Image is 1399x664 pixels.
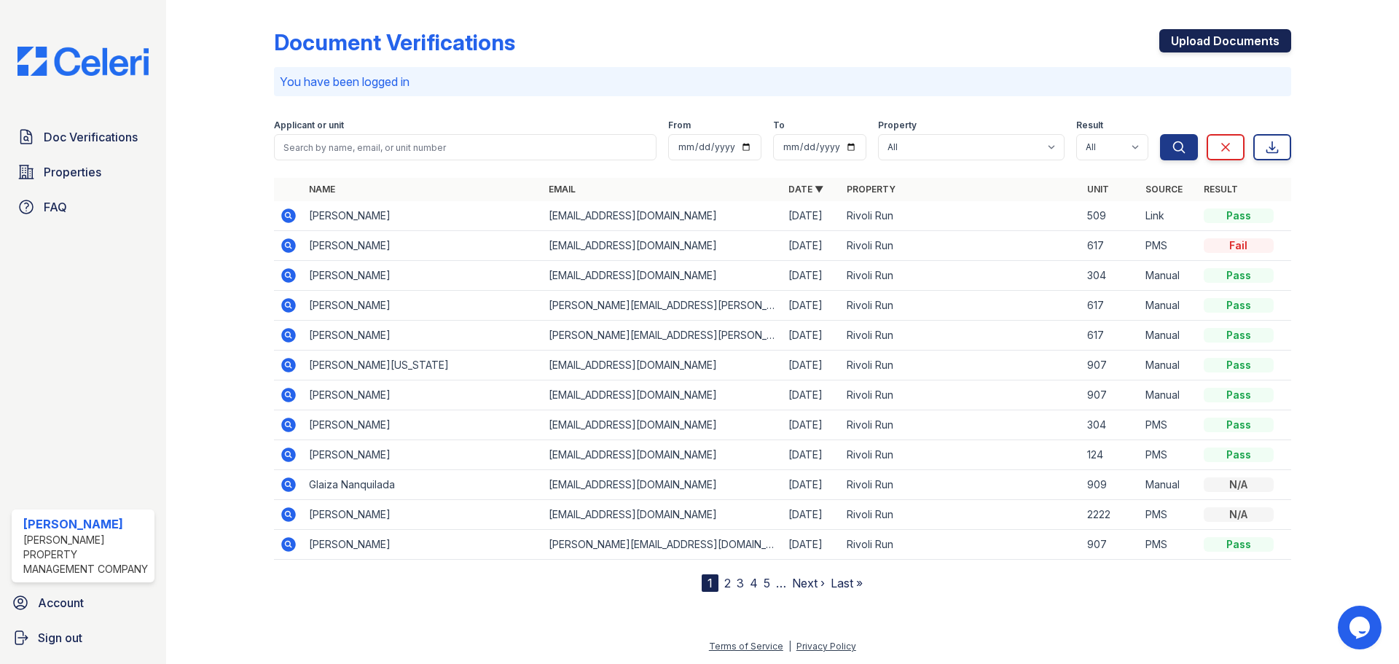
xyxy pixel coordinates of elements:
a: Privacy Policy [796,641,856,652]
td: [DATE] [783,410,841,440]
div: Pass [1204,537,1274,552]
a: Name [309,184,335,195]
div: Fail [1204,238,1274,253]
td: 2222 [1081,500,1140,530]
td: PMS [1140,440,1198,470]
a: Terms of Service [709,641,783,652]
td: Manual [1140,470,1198,500]
a: Last » [831,576,863,590]
div: 1 [702,574,718,592]
a: Sign out [6,623,160,652]
td: [PERSON_NAME] [303,500,543,530]
td: Glaiza Nanquilada [303,470,543,500]
a: FAQ [12,192,154,222]
div: [PERSON_NAME] Property Management Company [23,533,149,577]
td: [EMAIL_ADDRESS][DOMAIN_NAME] [543,380,783,410]
label: Property [878,120,917,131]
div: Pass [1204,448,1274,462]
p: You have been logged in [280,73,1285,90]
td: Rivoli Run [841,201,1081,231]
td: Rivoli Run [841,380,1081,410]
td: [EMAIL_ADDRESS][DOMAIN_NAME] [543,440,783,470]
div: Pass [1204,268,1274,283]
td: 304 [1081,261,1140,291]
td: Rivoli Run [841,500,1081,530]
a: Doc Verifications [12,122,154,152]
a: Properties [12,157,154,187]
td: [PERSON_NAME] [303,261,543,291]
div: | [788,641,791,652]
td: Link [1140,201,1198,231]
div: Document Verifications [274,29,515,55]
td: Rivoli Run [841,410,1081,440]
td: PMS [1140,500,1198,530]
td: [PERSON_NAME] [303,440,543,470]
td: [EMAIL_ADDRESS][DOMAIN_NAME] [543,470,783,500]
td: 907 [1081,530,1140,560]
td: 617 [1081,231,1140,261]
td: 617 [1081,321,1140,351]
td: PMS [1140,410,1198,440]
td: [PERSON_NAME] [303,321,543,351]
td: [DATE] [783,351,841,380]
td: Rivoli Run [841,321,1081,351]
td: 509 [1081,201,1140,231]
div: Pass [1204,418,1274,432]
td: [EMAIL_ADDRESS][DOMAIN_NAME] [543,261,783,291]
div: Pass [1204,328,1274,343]
a: Unit [1087,184,1109,195]
td: Manual [1140,261,1198,291]
td: [EMAIL_ADDRESS][DOMAIN_NAME] [543,500,783,530]
label: Applicant or unit [274,120,344,131]
span: … [776,574,786,592]
td: Rivoli Run [841,291,1081,321]
a: Upload Documents [1159,29,1291,52]
td: Manual [1140,351,1198,380]
span: Properties [44,163,101,181]
td: 304 [1081,410,1140,440]
a: Result [1204,184,1238,195]
td: 909 [1081,470,1140,500]
span: Doc Verifications [44,128,138,146]
td: 907 [1081,380,1140,410]
td: Manual [1140,291,1198,321]
div: N/A [1204,477,1274,492]
td: [DATE] [783,470,841,500]
iframe: chat widget [1338,606,1384,649]
td: [PERSON_NAME] [303,231,543,261]
td: [EMAIL_ADDRESS][DOMAIN_NAME] [543,201,783,231]
a: Account [6,588,160,617]
td: [DATE] [783,261,841,291]
label: Result [1076,120,1103,131]
span: Account [38,594,84,612]
td: [EMAIL_ADDRESS][DOMAIN_NAME] [543,351,783,380]
td: [DATE] [783,321,841,351]
a: 2 [724,576,731,590]
div: [PERSON_NAME] [23,515,149,533]
td: Rivoli Run [841,351,1081,380]
a: Email [549,184,576,195]
td: Rivoli Run [841,440,1081,470]
a: 5 [764,576,770,590]
td: Manual [1140,380,1198,410]
td: [EMAIL_ADDRESS][DOMAIN_NAME] [543,231,783,261]
td: Rivoli Run [841,530,1081,560]
span: Sign out [38,629,82,647]
td: 907 [1081,351,1140,380]
td: [DATE] [783,231,841,261]
div: Pass [1204,388,1274,402]
td: Manual [1140,321,1198,351]
td: [DATE] [783,201,841,231]
td: [DATE] [783,380,841,410]
td: [DATE] [783,500,841,530]
td: [PERSON_NAME][EMAIL_ADDRESS][DOMAIN_NAME] [543,530,783,560]
td: [PERSON_NAME] [303,530,543,560]
span: FAQ [44,198,67,216]
td: [DATE] [783,440,841,470]
td: Rivoli Run [841,261,1081,291]
label: To [773,120,785,131]
label: From [668,120,691,131]
td: [DATE] [783,530,841,560]
td: Rivoli Run [841,470,1081,500]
